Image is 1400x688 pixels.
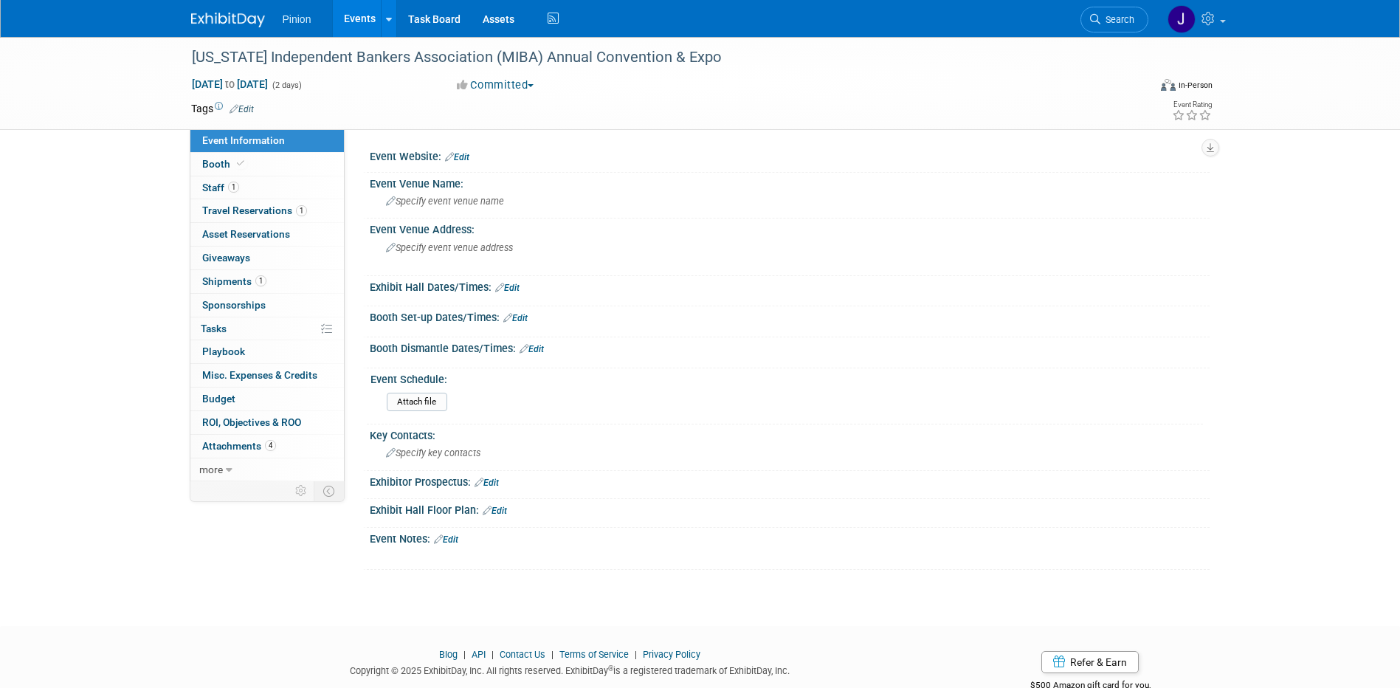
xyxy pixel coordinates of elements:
[445,152,469,162] a: Edit
[199,464,223,475] span: more
[190,364,344,387] a: Misc. Expenses & Credits
[370,424,1210,443] div: Key Contacts:
[190,435,344,458] a: Attachments4
[370,368,1203,387] div: Event Schedule:
[202,393,235,405] span: Budget
[631,649,641,660] span: |
[187,44,1126,71] div: [US_STATE] Independent Bankers Association (MIBA) Annual Convention & Expo
[190,388,344,410] a: Budget
[370,306,1210,326] div: Booth Set-up Dates/Times:
[191,13,265,27] img: ExhibitDay
[237,159,244,168] i: Booth reservation complete
[202,252,250,264] span: Giveaways
[265,440,276,451] span: 4
[495,283,520,293] a: Edit
[475,478,499,488] a: Edit
[202,369,317,381] span: Misc. Expenses & Credits
[223,78,237,90] span: to
[370,337,1210,357] div: Booth Dismantle Dates/Times:
[190,317,344,340] a: Tasks
[386,242,513,253] span: Specify event venue address
[370,471,1210,490] div: Exhibitor Prospectus:
[1178,80,1213,91] div: In-Person
[190,294,344,317] a: Sponsorships
[191,78,269,91] span: [DATE] [DATE]
[202,416,301,428] span: ROI, Objectives & ROO
[190,153,344,176] a: Booth
[190,223,344,246] a: Asset Reservations
[386,447,480,458] span: Specify key contacts
[191,661,950,678] div: Copyright © 2025 ExhibitDay, Inc. All rights reserved. ExhibitDay is a registered trademark of Ex...
[314,481,344,500] td: Toggle Event Tabs
[190,270,344,293] a: Shipments1
[434,534,458,545] a: Edit
[608,664,613,672] sup: ®
[1080,7,1148,32] a: Search
[190,129,344,152] a: Event Information
[202,299,266,311] span: Sponsorships
[190,458,344,481] a: more
[201,323,227,334] span: Tasks
[1168,5,1196,33] img: Jennifer Plumisto
[202,182,239,193] span: Staff
[370,219,1210,237] div: Event Venue Address:
[460,649,469,660] span: |
[202,204,307,216] span: Travel Reservations
[370,276,1210,295] div: Exhibit Hall Dates/Times:
[190,176,344,199] a: Staff1
[202,134,285,146] span: Event Information
[202,440,276,452] span: Attachments
[1161,79,1176,91] img: Format-Inperson.png
[191,101,254,116] td: Tags
[1061,77,1213,99] div: Event Format
[488,649,497,660] span: |
[370,173,1210,191] div: Event Venue Name:
[190,247,344,269] a: Giveaways
[202,228,290,240] span: Asset Reservations
[439,649,458,660] a: Blog
[503,313,528,323] a: Edit
[370,528,1210,547] div: Event Notes:
[202,345,245,357] span: Playbook
[202,275,266,287] span: Shipments
[228,182,239,193] span: 1
[548,649,557,660] span: |
[452,78,539,93] button: Committed
[283,13,311,25] span: Pinion
[1100,14,1134,25] span: Search
[190,340,344,363] a: Playbook
[296,205,307,216] span: 1
[370,499,1210,518] div: Exhibit Hall Floor Plan:
[520,344,544,354] a: Edit
[202,158,247,170] span: Booth
[643,649,700,660] a: Privacy Policy
[483,506,507,516] a: Edit
[472,649,486,660] a: API
[559,649,629,660] a: Terms of Service
[271,80,302,90] span: (2 days)
[386,196,504,207] span: Specify event venue name
[190,199,344,222] a: Travel Reservations1
[190,411,344,434] a: ROI, Objectives & ROO
[1172,101,1212,109] div: Event Rating
[255,275,266,286] span: 1
[230,104,254,114] a: Edit
[289,481,314,500] td: Personalize Event Tab Strip
[1041,651,1139,673] a: Refer & Earn
[370,145,1210,165] div: Event Website:
[500,649,545,660] a: Contact Us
